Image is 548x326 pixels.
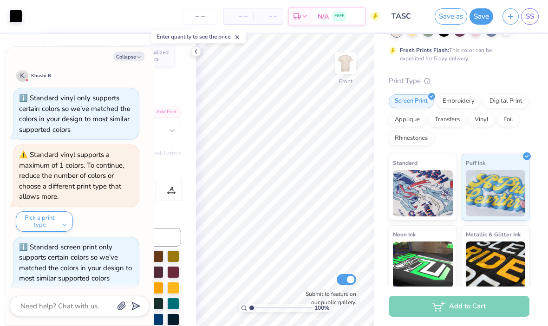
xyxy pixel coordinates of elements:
button: Save as [435,8,467,25]
span: Puff Ink [466,158,485,168]
span: N/A [318,12,329,21]
div: Standard vinyl only supports certain colors so we’ve matched the colors in your design to most si... [19,93,130,134]
span: FREE [334,13,344,20]
div: Front [339,77,352,85]
div: Embroidery [437,94,481,108]
span: 100 % [314,304,329,312]
input: – – [182,8,218,25]
span: Standard [393,158,418,168]
div: Vinyl [469,113,495,127]
input: Untitled Design [385,7,430,26]
div: K [16,70,28,82]
div: Standard screen print only supports certain colors so we’ve matched the colors in your design to ... [19,242,132,283]
div: Digital Print [483,94,528,108]
img: Puff Ink [466,170,526,216]
div: Add Font [144,107,181,117]
button: Save [470,8,493,25]
a: SS [521,8,539,25]
div: Standard vinyl supports a maximum of 1 colors. To continue, reduce the number of colors or choose... [19,150,124,201]
img: Front [336,54,355,72]
span: Neon Ink [393,229,416,239]
div: Foil [497,113,519,127]
label: Submit to feature on our public gallery. [300,290,356,306]
span: – – [259,12,277,21]
strong: Fresh Prints Flash: [400,46,449,54]
img: Standard [393,170,453,216]
button: Collapse [113,52,144,61]
div: Enter quantity to see the price. [151,30,246,43]
span: – – [229,12,248,21]
div: Print Type [389,76,529,86]
div: Rhinestones [389,131,434,145]
div: Applique [389,113,426,127]
button: Pick a print type [16,211,73,232]
img: Metallic & Glitter Ink [466,241,526,288]
img: Neon Ink [393,241,453,288]
div: This color can be expedited for 5 day delivery. [400,46,514,63]
div: Screen Print [389,94,434,108]
div: Khushi B [31,72,51,79]
div: Transfers [429,113,466,127]
span: SS [526,11,534,22]
span: Metallic & Glitter Ink [466,229,521,239]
